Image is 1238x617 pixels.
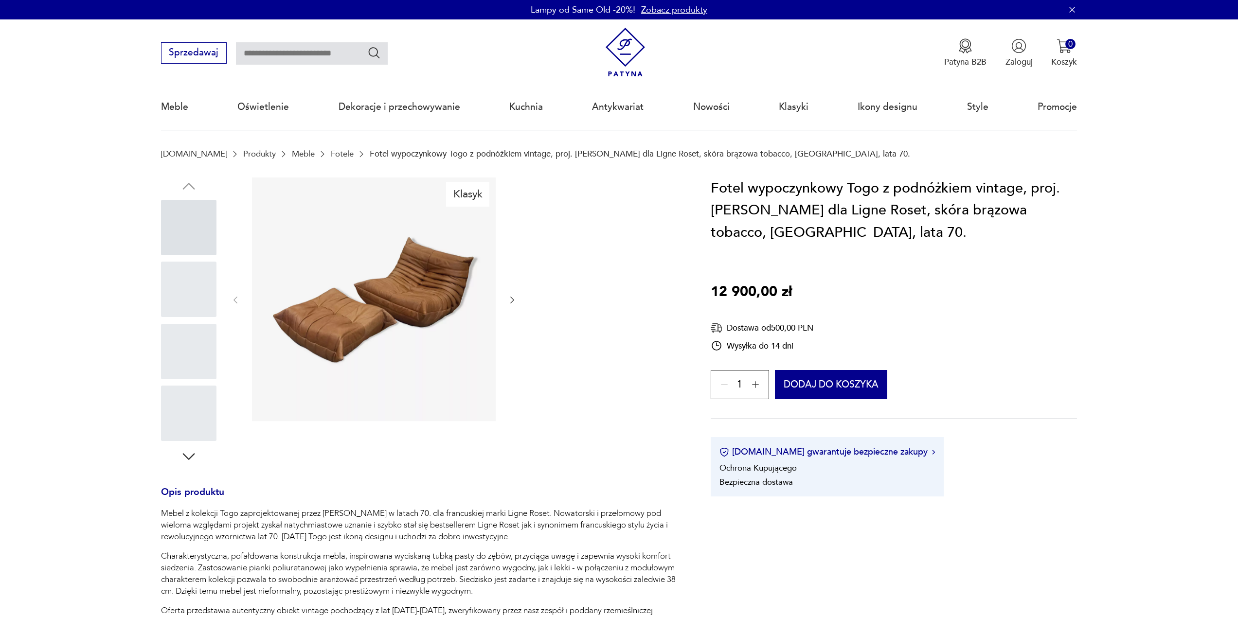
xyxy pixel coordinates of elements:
[641,4,707,16] a: Zobacz produkty
[711,177,1077,244] h1: Fotel wypoczynkowy Togo z podnóżkiem vintage, proj. [PERSON_NAME] dla Ligne Roset, skóra brązowa ...
[161,149,227,159] a: [DOMAIN_NAME]
[1011,38,1026,53] img: Ikonka użytkownika
[292,149,315,159] a: Meble
[1038,85,1077,129] a: Promocje
[370,149,910,159] p: Fotel wypoczynkowy Togo z podnóżkiem vintage, proj. [PERSON_NAME] dla Ligne Roset, skóra brązowa ...
[711,340,813,352] div: Wysyłka do 14 dni
[161,50,227,57] a: Sprzedawaj
[711,322,722,334] img: Ikona dostawy
[592,85,644,129] a: Antykwariat
[243,149,276,159] a: Produkty
[509,85,543,129] a: Kuchnia
[161,489,682,508] h3: Opis produktu
[601,28,650,77] img: Patyna - sklep z meblami i dekoracjami vintage
[161,508,682,543] p: Mebel z kolekcji Togo zaprojektowanej przez [PERSON_NAME] w latach 70. dla francuskiej marki Lign...
[237,85,289,129] a: Oświetlenie
[737,381,742,389] span: 1
[693,85,730,129] a: Nowości
[1005,56,1033,68] p: Zaloguj
[858,85,917,129] a: Ikony designu
[719,446,935,458] button: [DOMAIN_NAME] gwarantuje bezpieczne zakupy
[944,38,987,68] a: Ikona medaluPatyna B2B
[252,177,496,421] img: Zdjęcie produktu Fotel wypoczynkowy Togo z podnóżkiem vintage, proj. M. Ducaroy dla Ligne Roset, ...
[1051,56,1077,68] p: Koszyk
[775,370,887,399] button: Dodaj do koszyka
[719,462,797,474] li: Ochrona Kupującego
[779,85,808,129] a: Klasyki
[531,4,635,16] p: Lampy od Same Old -20%!
[932,450,935,455] img: Ikona strzałki w prawo
[958,38,973,53] img: Ikona medalu
[711,281,792,303] p: 12 900,00 zł
[1065,39,1076,49] div: 0
[339,85,460,129] a: Dekoracje i przechowywanie
[1005,38,1033,68] button: Zaloguj
[161,85,188,129] a: Meble
[944,38,987,68] button: Patyna B2B
[161,42,227,64] button: Sprzedawaj
[719,476,793,488] li: Bezpieczna dostawa
[367,46,381,60] button: Szukaj
[711,322,813,334] div: Dostawa od 500,00 PLN
[446,182,489,206] div: Klasyk
[967,85,988,129] a: Style
[719,447,729,457] img: Ikona certyfikatu
[331,149,354,159] a: Fotele
[161,550,682,597] p: Charakterystyczna, pofałdowana konstrukcja mebla, inspirowana wyciskaną tubką pasty do zębów, prz...
[1051,38,1077,68] button: 0Koszyk
[1057,38,1072,53] img: Ikona koszyka
[944,56,987,68] p: Patyna B2B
